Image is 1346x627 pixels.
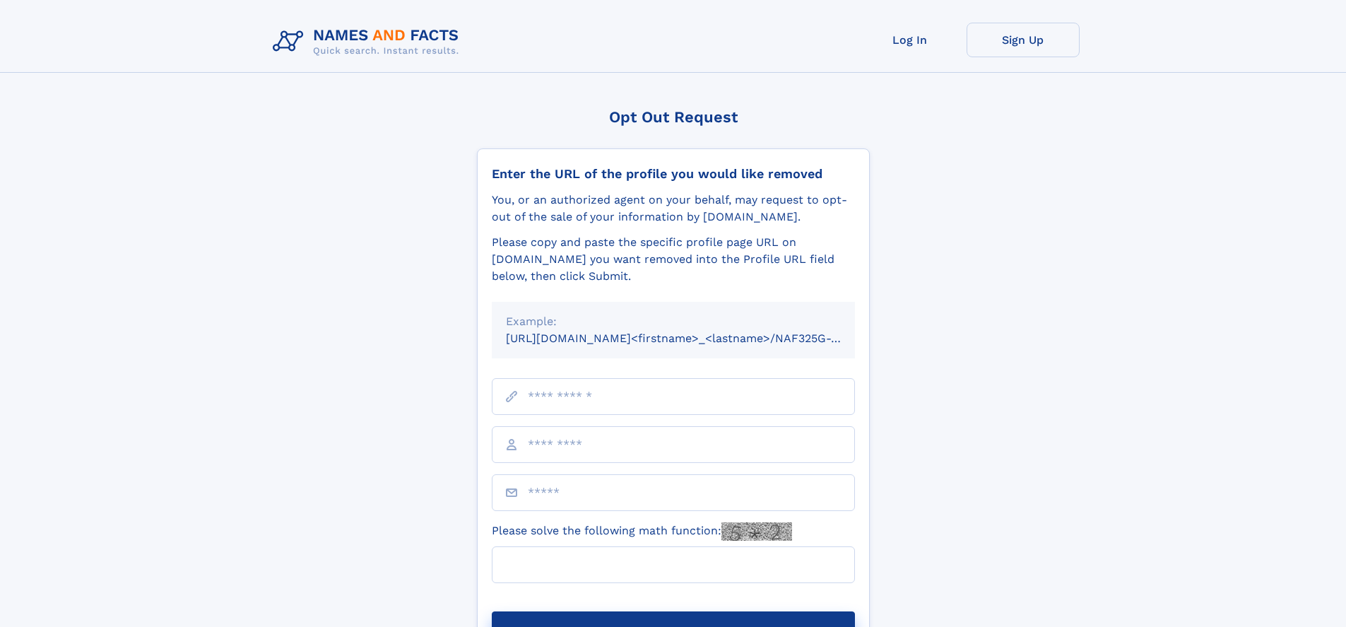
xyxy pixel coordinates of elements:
[492,234,855,285] div: Please copy and paste the specific profile page URL on [DOMAIN_NAME] you want removed into the Pr...
[492,522,792,541] label: Please solve the following math function:
[967,23,1080,57] a: Sign Up
[492,192,855,225] div: You, or an authorized agent on your behalf, may request to opt-out of the sale of your informatio...
[267,23,471,61] img: Logo Names and Facts
[506,313,841,330] div: Example:
[492,166,855,182] div: Enter the URL of the profile you would like removed
[506,332,882,345] small: [URL][DOMAIN_NAME]<firstname>_<lastname>/NAF325G-xxxxxxxx
[854,23,967,57] a: Log In
[477,108,870,126] div: Opt Out Request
